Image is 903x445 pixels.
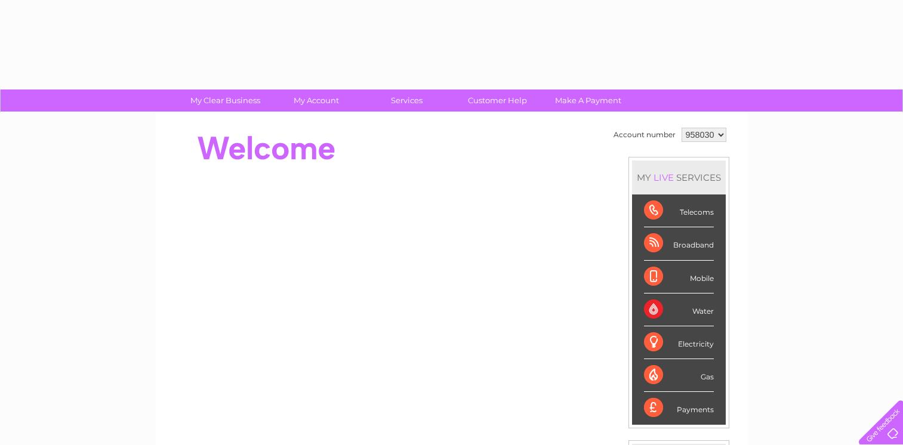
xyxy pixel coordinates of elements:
[651,172,676,183] div: LIVE
[357,89,456,112] a: Services
[644,293,714,326] div: Water
[539,89,637,112] a: Make A Payment
[644,227,714,260] div: Broadband
[632,160,726,194] div: MY SERVICES
[644,194,714,227] div: Telecoms
[644,392,714,424] div: Payments
[448,89,547,112] a: Customer Help
[267,89,365,112] a: My Account
[644,359,714,392] div: Gas
[644,261,714,293] div: Mobile
[644,326,714,359] div: Electricity
[176,89,275,112] a: My Clear Business
[611,125,679,145] td: Account number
